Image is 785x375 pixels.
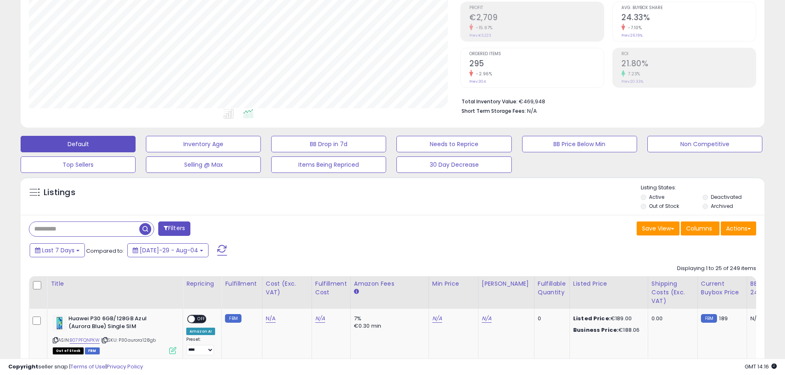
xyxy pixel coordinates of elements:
span: FBM [85,347,100,354]
small: -7.10% [625,25,642,31]
span: Ordered Items [469,52,604,56]
div: Fulfillable Quantity [538,280,566,297]
small: Prev: 304 [469,79,486,84]
button: Inventory Age [146,136,261,152]
b: Listed Price: [573,314,611,322]
div: Repricing [186,280,218,288]
button: Non Competitive [647,136,762,152]
a: N/A [315,314,325,323]
li: €469,948 [462,96,750,106]
label: Out of Stock [649,203,679,210]
div: Shipping Costs (Exc. VAT) [651,280,694,305]
button: Selling @ Max [146,156,261,173]
div: 0 [538,315,563,322]
button: Columns [681,221,719,235]
b: Short Term Storage Fees: [462,107,526,114]
small: -2.96% [473,71,492,77]
small: -15.97% [473,25,493,31]
button: BB Drop in 7d [271,136,386,152]
a: N/A [482,314,492,323]
button: 30 Day Decrease [396,156,511,173]
div: 7% [354,315,422,322]
div: ASIN: [53,315,176,353]
b: Total Inventory Value: [462,98,518,105]
h5: Listings [44,187,75,198]
div: BB Share 24h. [750,280,780,297]
strong: Copyright [8,363,38,370]
div: Displaying 1 to 25 of 249 items [677,265,756,273]
label: Archived [711,203,733,210]
span: | SKU: P30aurora128gb [101,337,156,343]
div: Cost (Exc. VAT) [266,280,308,297]
span: Columns [686,224,712,233]
h2: 21.80% [621,59,756,70]
label: Deactivated [711,193,742,200]
button: Default [21,136,136,152]
img: 41RC7BBZ4zL._SL40_.jpg [53,315,66,331]
button: BB Price Below Min [522,136,637,152]
label: Active [649,193,664,200]
button: Filters [158,221,190,236]
div: Amazon Fees [354,280,425,288]
div: Current Buybox Price [701,280,743,297]
button: Last 7 Days [30,243,85,257]
small: Prev: €3,223 [469,33,491,38]
div: 0.00 [651,315,691,322]
span: Last 7 Days [42,246,75,254]
div: N/A [750,315,778,322]
div: [PERSON_NAME] [482,280,531,288]
div: seller snap | | [8,363,143,371]
button: Needs to Reprice [396,136,511,152]
div: Title [51,280,179,288]
span: Avg. Buybox Share [621,6,756,10]
button: Top Sellers [21,156,136,173]
div: Preset: [186,337,215,355]
b: Business Price: [573,326,619,334]
small: Prev: 20.33% [621,79,643,84]
button: Actions [721,221,756,235]
span: ROI [621,52,756,56]
div: €189.00 [573,315,642,322]
small: 7.23% [625,71,640,77]
small: FBM [701,314,717,323]
div: Listed Price [573,280,644,288]
small: Prev: 26.19% [621,33,642,38]
button: Save View [637,221,680,235]
span: 189 [719,314,727,322]
span: Profit [469,6,604,10]
h2: 24.33% [621,13,756,24]
span: All listings that are currently out of stock and unavailable for purchase on Amazon [53,347,84,354]
h2: 295 [469,59,604,70]
span: 2025-08-12 14:16 GMT [745,363,777,370]
button: Items Being Repriced [271,156,386,173]
div: Amazon AI [186,328,215,335]
b: Huawei P30 6GB/128GB Azul (Aurora Blue) Single SIM [68,315,169,332]
span: [DATE]-29 - Aug-04 [140,246,198,254]
a: Privacy Policy [107,363,143,370]
div: Min Price [432,280,475,288]
span: Compared to: [86,247,124,255]
a: B07PFQNPKW [70,337,100,344]
span: OFF [195,316,208,323]
p: Listing States: [641,184,764,192]
div: €0.30 min [354,322,422,330]
a: N/A [432,314,442,323]
button: [DATE]-29 - Aug-04 [127,243,209,257]
h2: €2,709 [469,13,604,24]
div: Fulfillment [225,280,258,288]
span: N/A [527,107,537,115]
div: €188.06 [573,326,642,334]
small: FBM [225,314,241,323]
div: Fulfillment Cost [315,280,347,297]
a: N/A [266,314,276,323]
small: Amazon Fees. [354,288,359,296]
a: Terms of Use [70,363,105,370]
